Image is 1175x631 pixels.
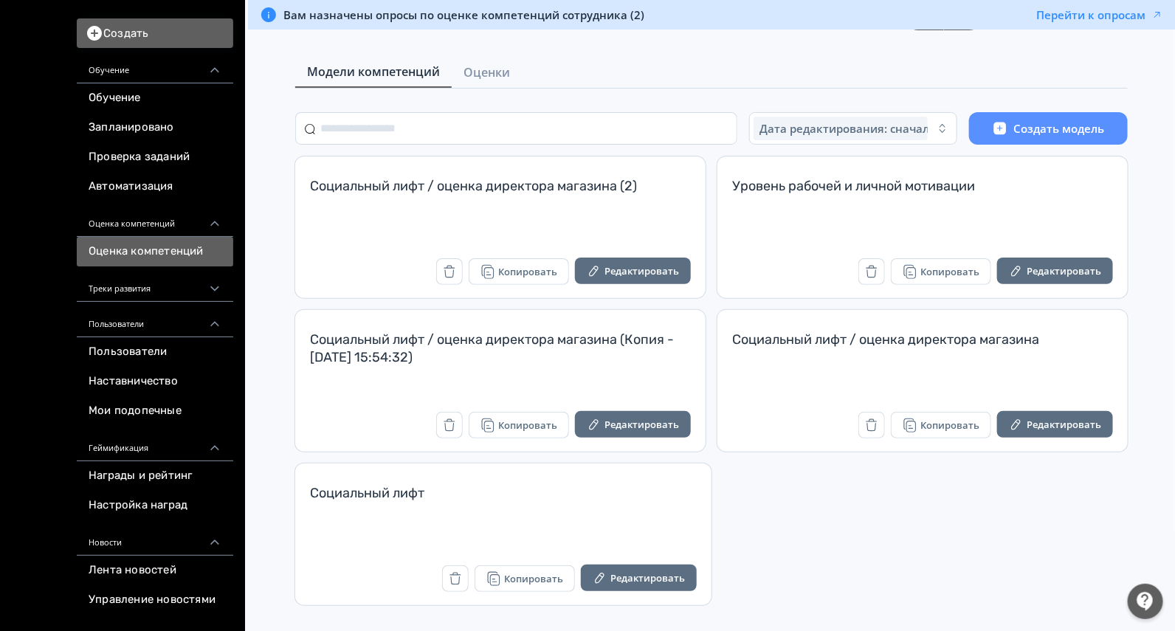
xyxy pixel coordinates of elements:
a: Мои подопечные [77,396,233,426]
a: Редактировать [575,258,691,286]
a: Настройка наград [77,491,233,520]
a: Проверка заданий [77,142,233,172]
a: Управление новостями [77,585,233,615]
div: Новости [77,520,233,556]
button: Копировать [469,258,569,285]
div: Треки развития [77,266,233,302]
a: Обучение [77,83,233,113]
button: Редактировать [997,258,1113,284]
div: Социальный лифт / оценка директора магазина (2) [310,177,691,213]
div: Социальный лифт / оценка директора магазина (Копия - [DATE] 15:54:32) [310,331,691,366]
a: Лента новостей [77,556,233,585]
div: Геймификация [77,426,233,461]
button: Редактировать [997,411,1113,438]
a: Автоматизация [77,172,233,201]
div: Социальный лифт / оценка директора магазина [732,331,1113,366]
span: Модели компетенций [307,63,440,80]
div: Социальный лифт [310,484,697,520]
a: Запланировано [77,113,233,142]
a: Пользователи [77,337,233,367]
span: Вам назначены опросы по оценке компетенций сотрудника (2) [283,7,644,22]
div: Пользователи [77,302,233,337]
button: Перейти к опросам [1036,7,1163,22]
div: Оценка компетенций [77,201,233,237]
button: Создать [77,18,233,48]
button: Копировать [469,412,569,438]
button: Копировать [891,258,991,285]
button: Копировать [891,412,991,438]
a: Редактировать [581,565,697,593]
div: Обучение [77,48,233,83]
a: Редактировать [997,411,1113,440]
a: Награды и рейтинг [77,461,233,491]
a: Редактировать [997,258,1113,286]
span: Дата редактирования: сначала новые [759,121,975,136]
button: Редактировать [575,411,691,438]
span: Оценки [464,63,510,81]
button: Редактировать [575,258,691,284]
a: Оценка компетенций [77,237,233,266]
button: Копировать [475,565,575,592]
button: Редактировать [581,565,697,591]
div: Уровень рабочей и личной мотивации [732,177,1113,213]
a: Наставничество [77,367,233,396]
button: Создать модель [969,112,1128,145]
button: Дата редактирования: сначала новые [749,112,957,145]
a: Редактировать [575,411,691,440]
